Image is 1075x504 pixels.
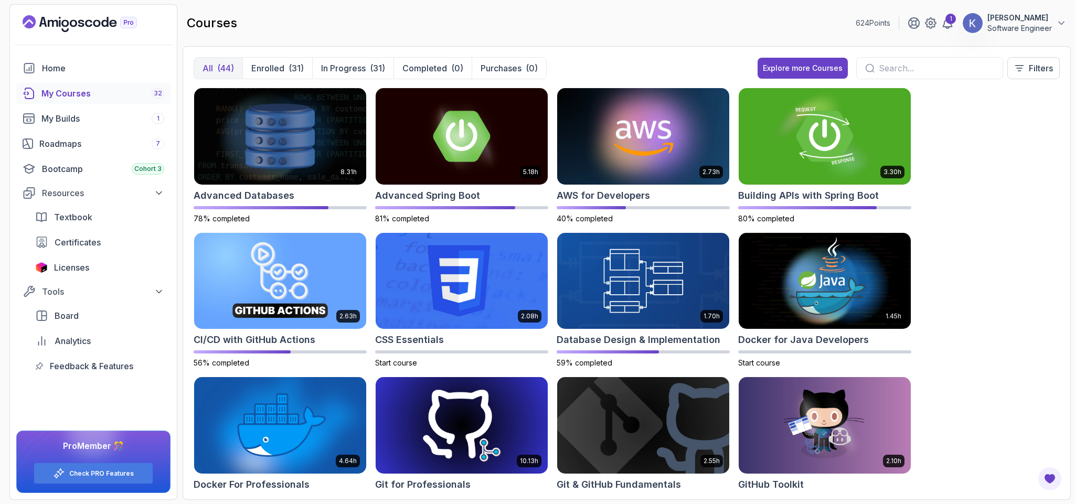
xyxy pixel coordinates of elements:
p: Completed [402,62,447,74]
button: Check PRO Features [34,463,153,484]
button: Open Feedback Button [1037,466,1062,491]
span: 40% completed [557,214,613,223]
a: bootcamp [16,158,171,179]
h2: Database Design & Implementation [557,333,720,347]
div: (0) [526,62,538,74]
a: certificates [29,232,171,253]
div: Tools [42,285,164,298]
h2: GitHub Toolkit [738,477,804,492]
div: Home [42,62,164,74]
a: builds [16,108,171,129]
a: AWS for Developers card2.73hAWS for Developers40% completed [557,88,730,224]
p: [PERSON_NAME] [987,13,1052,23]
img: Git for Professionals card [376,377,548,474]
span: Textbook [54,211,92,223]
span: 80% completed [738,214,794,223]
img: Git & GitHub Fundamentals card [557,377,729,474]
img: Database Design & Implementation card [557,233,729,329]
a: feedback [29,356,171,377]
p: 2.55h [704,457,720,465]
div: Roadmaps [39,137,164,150]
div: (0) [451,62,463,74]
img: CI/CD with GitHub Actions card [194,233,366,329]
p: 4.64h [339,457,357,465]
button: All(44) [194,58,242,79]
h2: AWS for Developers [557,188,650,203]
div: (31) [289,62,304,74]
span: Analytics [55,335,91,347]
button: Resources [16,184,171,202]
div: Resources [42,187,164,199]
p: 8.31h [340,168,357,176]
h2: CI/CD with GitHub Actions [194,333,315,347]
a: courses [16,83,171,104]
p: 3.30h [884,168,901,176]
img: AWS for Developers card [557,88,729,185]
p: 2.10h [886,457,901,465]
div: (44) [217,62,234,74]
img: Advanced Databases card [194,88,366,185]
img: Building APIs with Spring Boot card [739,88,911,185]
span: 81% completed [375,214,429,223]
h2: Advanced Databases [194,188,294,203]
button: Explore more Courses [758,58,848,79]
h2: Git for Professionals [375,477,471,492]
img: user profile image [963,13,983,33]
h2: courses [187,15,237,31]
div: My Courses [41,87,164,100]
span: 78% completed [194,214,250,223]
span: 32 [154,89,162,98]
button: Enrolled(31) [242,58,312,79]
a: home [16,58,171,79]
button: Completed(0) [393,58,472,79]
a: roadmaps [16,133,171,154]
span: Licenses [54,261,89,274]
button: Tools [16,282,171,301]
a: textbook [29,207,171,228]
img: Docker for Java Developers card [739,233,911,329]
a: analytics [29,330,171,351]
span: Start course [375,358,417,367]
button: user profile image[PERSON_NAME]Software Engineer [962,13,1067,34]
p: 1.70h [704,312,720,320]
a: CI/CD with GitHub Actions card2.63hCI/CD with GitHub Actions56% completed [194,232,367,369]
p: 2.63h [339,312,357,320]
h2: Advanced Spring Boot [375,188,480,203]
img: Docker For Professionals card [194,377,366,474]
p: 5.18h [523,168,538,176]
img: CSS Essentials card [376,233,548,329]
span: 1 [157,114,159,123]
p: In Progress [321,62,366,74]
img: GitHub Toolkit card [739,377,911,474]
a: Landing page [23,15,161,32]
h2: Docker for Java Developers [738,333,869,347]
h2: Docker For Professionals [194,477,310,492]
input: Search... [879,62,994,74]
span: Cohort 3 [134,165,162,173]
h2: Building APIs with Spring Boot [738,188,879,203]
p: 1.45h [886,312,901,320]
a: Database Design & Implementation card1.70hDatabase Design & Implementation59% completed [557,232,730,369]
a: Building APIs with Spring Boot card3.30hBuilding APIs with Spring Boot80% completed [738,88,911,224]
span: 56% completed [194,358,249,367]
a: Advanced Databases card8.31hAdvanced Databases78% completed [194,88,367,224]
span: 59% completed [557,358,612,367]
span: Certificates [55,236,101,249]
h2: CSS Essentials [375,333,444,347]
p: Filters [1029,62,1053,74]
span: Board [55,309,79,322]
p: Enrolled [251,62,284,74]
p: Software Engineer [987,23,1052,34]
button: In Progress(31) [312,58,393,79]
div: (31) [370,62,385,74]
span: Feedback & Features [50,360,133,372]
h2: Git & GitHub Fundamentals [557,477,681,492]
div: Bootcamp [42,163,164,175]
p: 2.08h [521,312,538,320]
button: Filters [1007,57,1060,79]
a: licenses [29,257,171,278]
a: Advanced Spring Boot card5.18hAdvanced Spring Boot81% completed [375,88,548,224]
p: 624 Points [856,18,890,28]
span: Start course [738,358,780,367]
a: Check PRO Features [69,469,134,478]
